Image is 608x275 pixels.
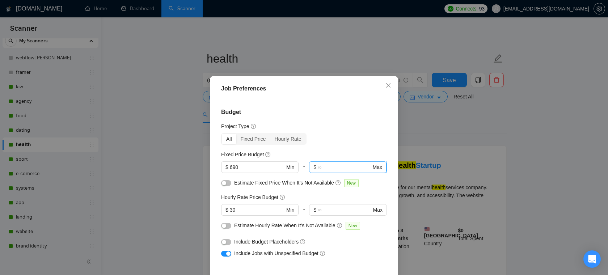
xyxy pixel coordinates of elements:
[251,123,257,129] span: question-circle
[299,204,309,221] div: -
[286,206,295,214] span: Min
[225,163,228,171] span: $
[221,193,278,201] h5: Hourly Rate Price Budget
[265,151,271,157] span: question-circle
[373,163,382,171] span: Max
[222,134,236,144] div: All
[270,134,306,144] div: Hourly Rate
[234,180,334,186] span: Estimate Fixed Price When It’s Not Available
[299,161,309,179] div: -
[230,206,285,214] input: 0
[221,151,264,158] h5: Fixed Price Budget
[300,238,306,244] span: question-circle
[313,206,316,214] span: $
[234,223,335,228] span: Estimate Hourly Rate When It’s Not Available
[346,222,360,230] span: New
[344,179,359,187] span: New
[313,163,316,171] span: $
[225,206,228,214] span: $
[335,179,341,185] span: question-circle
[280,194,286,200] span: question-circle
[320,250,326,256] span: question-circle
[337,222,343,228] span: question-circle
[379,76,398,96] button: Close
[236,134,270,144] div: Fixed Price
[318,163,371,171] input: ∞
[221,122,249,130] h5: Project Type
[221,108,387,117] h4: Budget
[385,82,391,88] span: close
[583,250,601,268] div: Open Intercom Messenger
[318,206,371,214] input: ∞
[221,84,387,93] div: Job Preferences
[234,250,318,256] span: Include Jobs with Unspecified Budget
[234,239,299,245] span: Include Budget Placeholders
[286,163,295,171] span: Min
[230,163,285,171] input: 0
[373,206,383,214] span: Max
